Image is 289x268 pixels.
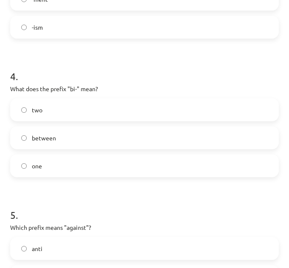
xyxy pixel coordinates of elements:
[10,84,279,93] p: What does the prefix "bi-" mean?
[32,23,43,32] span: -ism
[10,56,279,82] h1: 4 .
[10,223,279,232] p: Which prefix means "against"?
[21,25,27,30] input: -ism
[21,163,27,169] input: one
[32,244,42,253] span: anti
[32,134,56,142] span: between
[21,135,27,141] input: between
[10,194,279,221] h1: 5 .
[32,162,42,170] span: one
[21,107,27,113] input: two
[21,246,27,251] input: anti
[32,106,42,114] span: two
